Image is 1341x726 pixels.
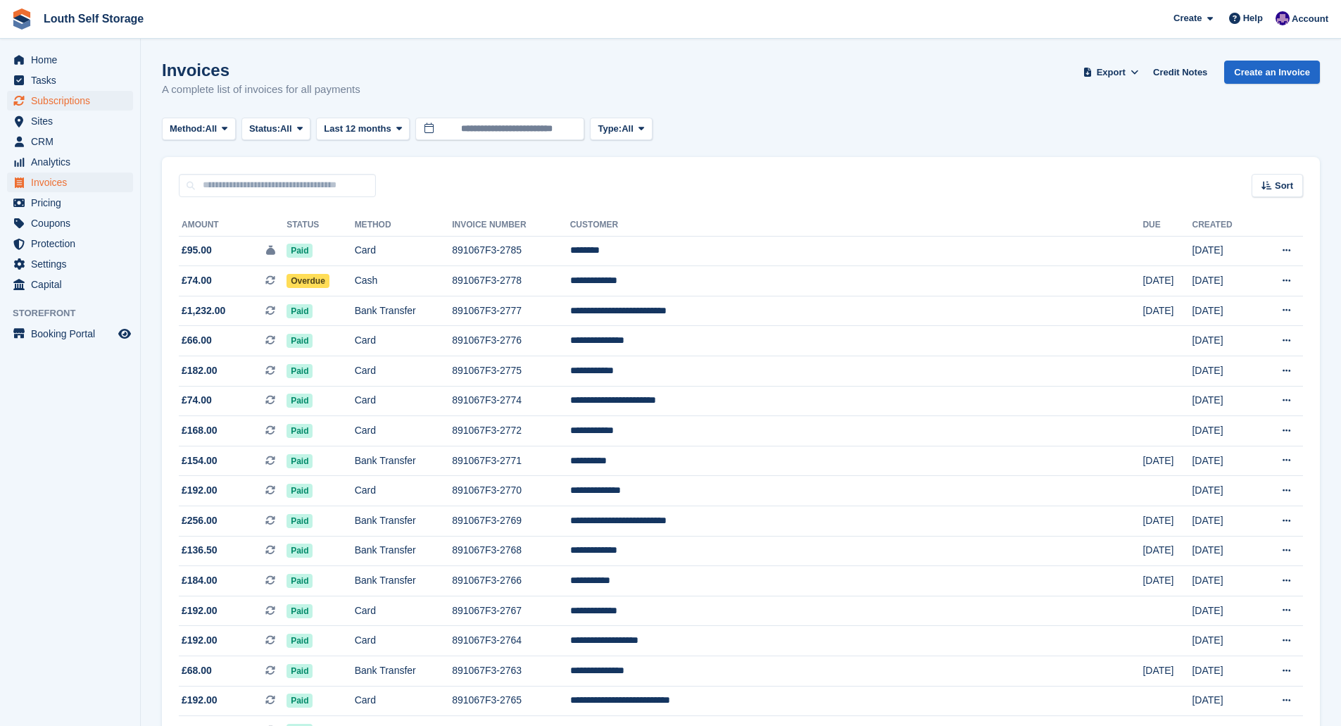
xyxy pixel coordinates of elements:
[287,244,313,258] span: Paid
[355,686,453,716] td: Card
[355,566,453,596] td: Bank Transfer
[355,214,453,237] th: Method
[287,424,313,438] span: Paid
[452,476,570,506] td: 891067F3-2770
[182,543,218,558] span: £136.50
[182,633,218,648] span: £192.00
[452,566,570,596] td: 891067F3-2766
[452,236,570,266] td: 891067F3-2785
[1142,214,1192,237] th: Due
[1192,296,1256,326] td: [DATE]
[7,152,133,172] a: menu
[31,213,115,233] span: Coupons
[355,386,453,416] td: Card
[1142,536,1192,566] td: [DATE]
[1192,214,1256,237] th: Created
[1192,626,1256,656] td: [DATE]
[1192,266,1256,296] td: [DATE]
[452,214,570,237] th: Invoice Number
[1276,11,1290,25] img: Matthew Frith
[7,275,133,294] a: menu
[182,393,212,408] span: £74.00
[1147,61,1213,84] a: Credit Notes
[31,234,115,254] span: Protection
[31,173,115,192] span: Invoices
[182,663,212,678] span: £68.00
[7,111,133,131] a: menu
[31,275,115,294] span: Capital
[7,324,133,344] a: menu
[182,273,212,288] span: £74.00
[1192,686,1256,716] td: [DATE]
[355,596,453,626] td: Card
[590,118,652,141] button: Type: All
[1224,61,1320,84] a: Create an Invoice
[1142,446,1192,476] td: [DATE]
[570,214,1143,237] th: Customer
[452,356,570,387] td: 891067F3-2775
[162,82,360,98] p: A complete list of invoices for all payments
[1192,566,1256,596] td: [DATE]
[182,423,218,438] span: £168.00
[622,122,634,136] span: All
[287,574,313,588] span: Paid
[1142,566,1192,596] td: [DATE]
[7,70,133,90] a: menu
[1192,446,1256,476] td: [DATE]
[31,254,115,274] span: Settings
[355,416,453,446] td: Card
[241,118,310,141] button: Status: All
[249,122,280,136] span: Status:
[287,514,313,528] span: Paid
[1192,236,1256,266] td: [DATE]
[287,484,313,498] span: Paid
[1192,536,1256,566] td: [DATE]
[598,122,622,136] span: Type:
[1292,12,1328,26] span: Account
[355,326,453,356] td: Card
[11,8,32,30] img: stora-icon-8386f47178a22dfd0bd8f6a31ec36ba5ce8667c1dd55bd0f319d3a0aa187defe.svg
[182,693,218,708] span: £192.00
[355,476,453,506] td: Card
[287,664,313,678] span: Paid
[7,173,133,192] a: menu
[452,296,570,326] td: 891067F3-2777
[287,214,355,237] th: Status
[182,303,225,318] span: £1,232.00
[182,453,218,468] span: £154.00
[7,213,133,233] a: menu
[1192,596,1256,626] td: [DATE]
[287,604,313,618] span: Paid
[1097,65,1126,80] span: Export
[116,325,133,342] a: Preview store
[355,446,453,476] td: Bank Transfer
[287,364,313,378] span: Paid
[1192,656,1256,687] td: [DATE]
[287,694,313,708] span: Paid
[452,416,570,446] td: 891067F3-2772
[1192,386,1256,416] td: [DATE]
[31,91,115,111] span: Subscriptions
[7,193,133,213] a: menu
[206,122,218,136] span: All
[7,91,133,111] a: menu
[452,266,570,296] td: 891067F3-2778
[1192,356,1256,387] td: [DATE]
[1142,266,1192,296] td: [DATE]
[452,386,570,416] td: 891067F3-2774
[182,333,212,348] span: £66.00
[31,193,115,213] span: Pricing
[1192,506,1256,537] td: [DATE]
[1192,326,1256,356] td: [DATE]
[287,454,313,468] span: Paid
[452,596,570,626] td: 891067F3-2767
[452,506,570,537] td: 891067F3-2769
[1142,506,1192,537] td: [DATE]
[287,274,329,288] span: Overdue
[182,573,218,588] span: £184.00
[355,626,453,656] td: Card
[287,634,313,648] span: Paid
[355,356,453,387] td: Card
[1173,11,1202,25] span: Create
[452,686,570,716] td: 891067F3-2765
